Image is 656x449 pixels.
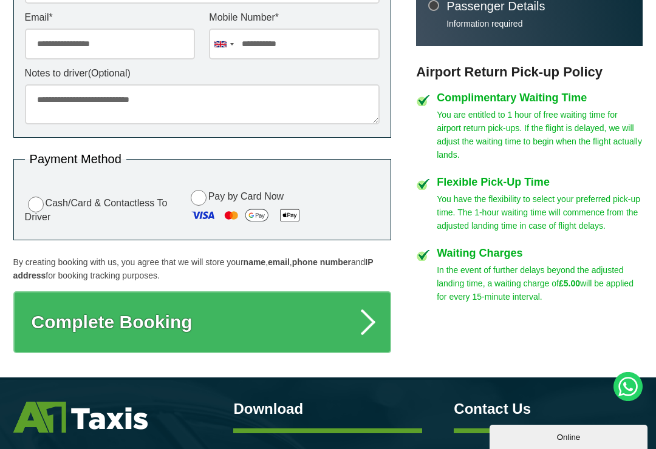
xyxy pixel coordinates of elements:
label: Email [25,13,195,22]
h3: Download [233,402,422,416]
legend: Payment Method [25,153,126,165]
h3: Contact Us [454,402,643,416]
p: You have the flexibility to select your preferred pick-up time. The 1-hour waiting time will comm... [437,192,643,232]
strong: £5.00 [559,279,580,288]
iframe: chat widget [490,422,650,449]
p: In the event of further delays beyond the adjusted landing time, a waiting charge of will be appl... [437,263,643,303]
label: Notes to driver [25,69,380,78]
label: Pay by Card Now [188,188,380,229]
span: (Optional) [88,68,131,78]
h4: Waiting Charges [437,248,643,258]
strong: name [244,257,266,267]
label: Cash/Card & Contactless To Driver [25,195,179,222]
label: Mobile Number [209,13,379,22]
h4: Flexible Pick-Up Time [437,177,643,187]
p: Information required [446,18,630,29]
button: Complete Booking [13,291,391,353]
strong: email [268,257,290,267]
input: Cash/Card & Contactless To Driver [28,197,44,212]
h3: Airport Return Pick-up Policy [416,64,643,80]
input: Pay by Card Now [191,190,207,206]
h4: Complimentary Waiting Time [437,92,643,103]
div: United Kingdom: +44 [210,29,237,59]
p: You are entitled to 1 hour of free waiting time for airport return pick-ups. If the flight is del... [437,108,643,161]
img: A1 Taxis St Albans [13,402,148,433]
strong: phone number [292,257,351,267]
p: By creating booking with us, you agree that we will store your , , and for booking tracking purpo... [13,255,391,282]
